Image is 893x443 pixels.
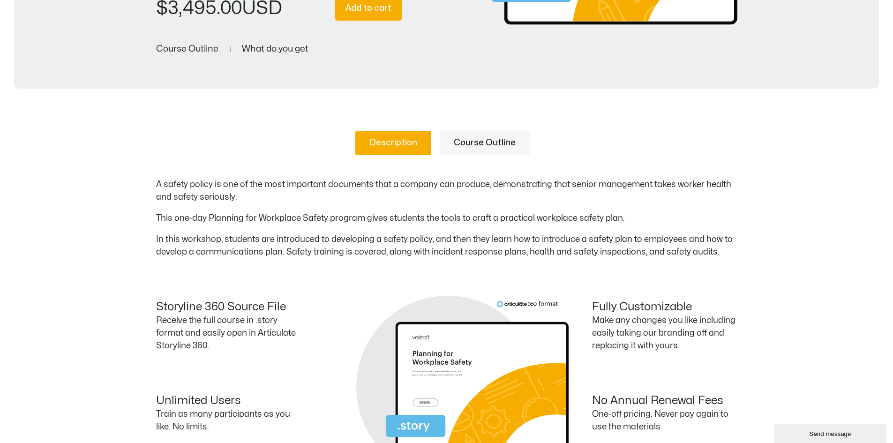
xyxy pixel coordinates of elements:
p: Make any changes you like including easily taking our branding off and replacing it with yours. [592,314,737,352]
h4: Fully Customizable [592,300,737,314]
a: Course Outline [156,45,218,53]
p: One-off pricing. Never pay again to use the materials. [592,408,737,433]
a: Description [355,131,431,155]
iframe: chat widget [774,422,888,443]
h4: Storyline 360 Source File [156,300,301,314]
p: Train as many participants as you like. No limits. [156,408,301,433]
h4: No Annual Renewal Fees [592,394,737,408]
p: In this workshop, students are introduced to developing a safety policy, and then they learn how ... [156,233,737,258]
p: Receive the full course in .story format and easily open in Articulate Storyline 360. [156,314,301,352]
a: Course Outline [440,131,530,155]
h4: Unlimited Users [156,394,301,408]
p: This one-day Planning for Workplace Safety program gives students the tools to craft a practical ... [156,212,737,225]
p: A safety policy is one of the most important documents that a company can produce, demonstrating ... [156,178,737,203]
a: What do you get [242,45,308,53]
